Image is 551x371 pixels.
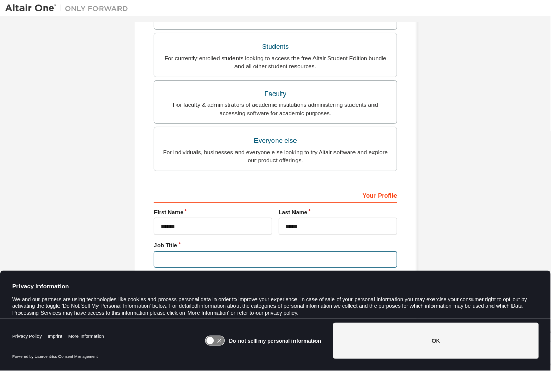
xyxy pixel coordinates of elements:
[154,241,397,249] label: Job Title
[161,134,390,148] div: Everyone else
[161,87,390,101] div: Faculty
[161,148,390,164] div: For individuals, businesses and everyone else looking to try Altair software and explore our prod...
[5,3,133,13] img: Altair One
[161,54,390,70] div: For currently enrolled students looking to access the free Altair Student Edition bundle and all ...
[279,208,397,216] label: Last Name
[154,187,397,203] div: Your Profile
[154,208,272,216] label: First Name
[161,40,390,54] div: Students
[161,101,390,117] div: For faculty & administrators of academic institutions administering students and accessing softwa...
